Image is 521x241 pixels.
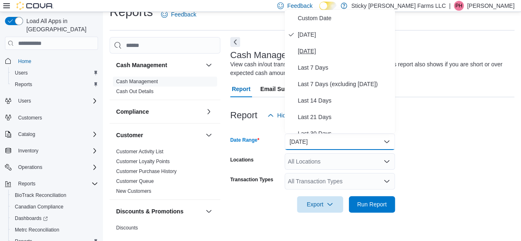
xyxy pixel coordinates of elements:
button: Inventory [15,146,42,156]
span: Report [232,81,250,97]
p: | [449,1,451,11]
button: Catalog [2,129,101,140]
span: Catalog [15,129,98,139]
div: Customer [110,147,220,199]
span: Custom Date [298,13,392,23]
button: Open list of options [383,158,390,165]
button: Users [2,95,101,107]
span: Users [12,68,98,78]
button: Users [15,96,34,106]
button: Open list of options [383,178,390,185]
button: Reports [2,178,101,190]
a: Reports [12,80,35,89]
button: [DATE] [285,133,395,150]
h3: Customer [116,131,143,139]
button: Discounts & Promotions [204,206,214,216]
div: View cash in/out transactions along with drawer/safe details. This report also shows if you are s... [230,60,510,77]
span: Users [15,96,98,106]
button: Metrc Reconciliation [8,224,101,236]
button: Discounts & Promotions [116,207,202,215]
button: Inventory [2,145,101,157]
button: Operations [15,162,46,172]
img: Cova [16,2,54,10]
h3: Cash Management [116,61,167,69]
button: Customer [204,130,214,140]
a: Cash Management [116,79,158,84]
a: Customer Loyalty Points [116,159,170,164]
button: Operations [2,161,101,173]
span: Reports [12,80,98,89]
a: Customer Purchase History [116,168,177,174]
button: Catalog [15,129,38,139]
span: Feedback [171,10,196,19]
div: Cash Management [110,77,220,100]
button: Reports [15,179,39,189]
button: BioTrack Reconciliation [8,190,101,201]
span: Dashboards [12,213,98,223]
button: Next [230,37,240,47]
span: Hide Parameters [277,111,320,119]
span: BioTrack Reconciliation [15,192,66,199]
a: Metrc Reconciliation [12,225,63,235]
a: Customer Activity List [116,149,164,154]
label: Date Range [230,137,259,143]
a: Dashboards [8,213,101,224]
span: Reports [18,180,35,187]
span: [DATE] [298,30,392,40]
button: Canadian Compliance [8,201,101,213]
button: Compliance [116,108,202,116]
span: Cash Management [116,78,158,85]
span: Users [18,98,31,104]
p: [PERSON_NAME] [467,1,514,11]
span: Reports [15,179,98,189]
h3: Cash Management [230,50,307,60]
span: Canadian Compliance [12,202,98,212]
span: Email Subscription [260,81,313,97]
span: Customer Activity List [116,148,164,155]
h3: Compliance [116,108,149,116]
div: Patti Hardee [454,1,464,11]
span: Inventory [15,146,98,156]
p: Sticky [PERSON_NAME] Farms LLC [351,1,446,11]
h3: Discounts & Promotions [116,207,183,215]
span: Operations [15,162,98,172]
button: Cash Management [204,60,214,70]
span: Metrc Reconciliation [15,227,59,233]
span: [DATE] [298,46,392,56]
span: Home [15,56,98,66]
h1: Reports [110,4,153,20]
a: Dashboards [12,213,51,223]
button: Run Report [349,196,395,213]
button: Export [297,196,343,213]
div: Select listbox [285,10,395,133]
a: Cash Out Details [116,89,154,94]
a: Customers [15,113,45,123]
span: Customers [18,115,42,121]
span: Customer Queue [116,178,154,185]
span: Feedback [287,2,312,10]
span: New Customers [116,188,151,194]
span: Dashboards [15,215,48,222]
span: Canadian Compliance [15,204,63,210]
span: Users [15,70,28,76]
span: Last 7 Days (excluding [DATE]) [298,79,392,89]
h3: Report [230,110,257,120]
span: Export [302,196,338,213]
span: Home [18,58,31,65]
button: Users [8,67,101,79]
span: Operations [18,164,42,171]
button: Home [2,55,101,67]
span: Load All Apps in [GEOGRAPHIC_DATA] [23,17,98,33]
span: Last 21 Days [298,112,392,122]
span: Catalog [18,131,35,138]
button: Customers [2,112,101,124]
span: Metrc Reconciliation [12,225,98,235]
span: Customers [15,112,98,123]
input: Dark Mode [319,2,336,10]
span: Customer Purchase History [116,168,177,175]
label: Locations [230,157,254,163]
a: Discounts [116,225,138,231]
a: Canadian Compliance [12,202,67,212]
button: Compliance [204,107,214,117]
